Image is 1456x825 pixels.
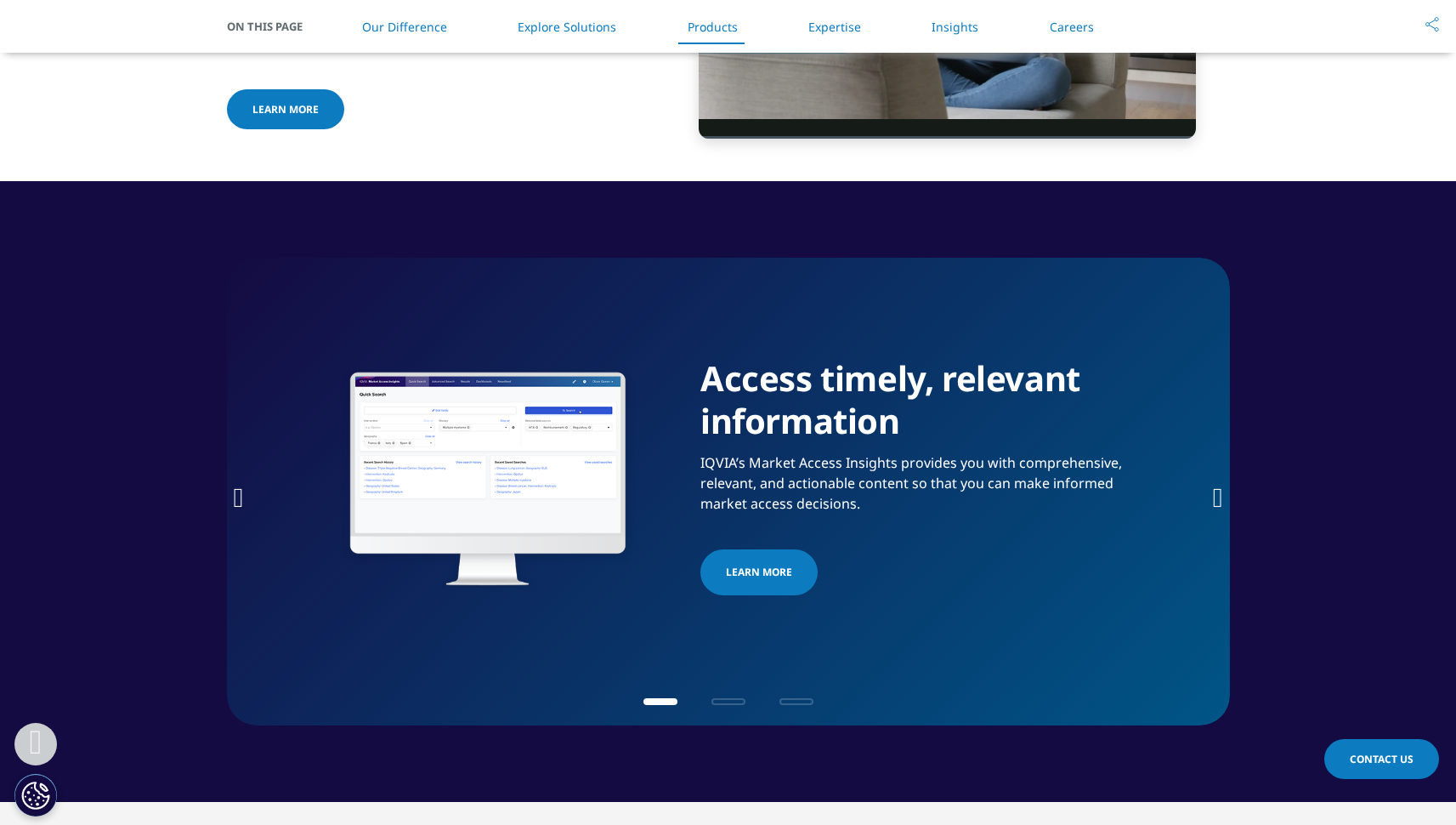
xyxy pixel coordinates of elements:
[1324,739,1439,779] a: Contact Us
[234,478,244,515] div: Previous slide
[227,89,344,129] a: Learn More
[1050,19,1094,35] a: Careers
[700,357,1138,452] h1: Access timely, relevant information
[227,18,320,35] span: On This Page
[518,19,616,35] a: Explore Solutions
[688,19,738,35] a: Products
[932,19,978,35] a: Insights
[1213,478,1223,515] div: Next slide
[711,698,745,705] span: Go to slide 2
[779,698,813,705] span: Go to slide 3
[700,549,818,595] a: Learn More
[252,102,319,117] span: Learn More
[227,258,1230,725] div: 1 / 3
[362,19,447,35] a: Our Difference
[808,19,861,35] a: Expertise
[726,562,792,583] span: Learn More
[1350,752,1414,766] span: Contact Us
[700,452,1138,524] p: IQVIA’s Market Access Insights provides you with comprehensive, relevant, and actionable content ...
[643,698,677,705] span: Go to slide 1
[14,774,57,816] button: Cookie 设置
